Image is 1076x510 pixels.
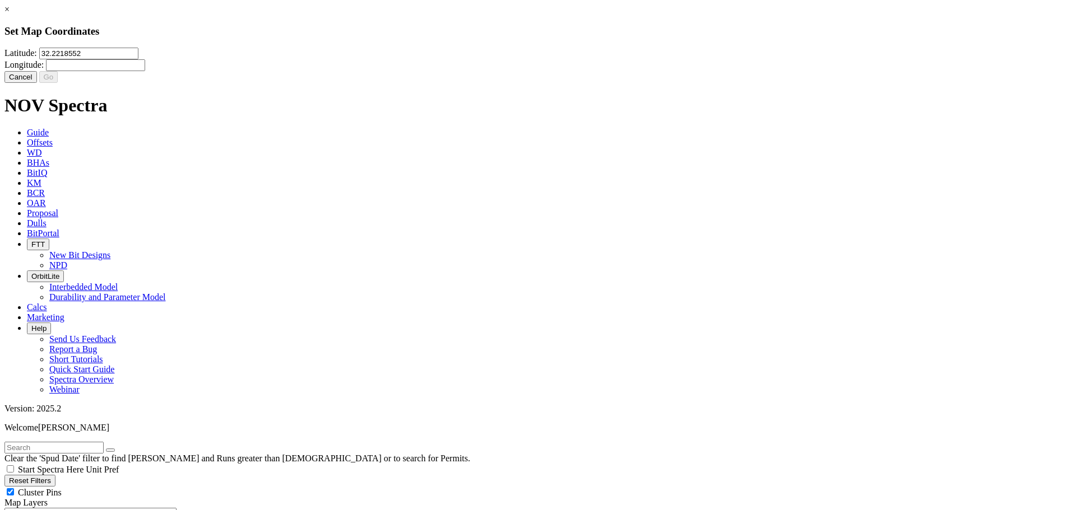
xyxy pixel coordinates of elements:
label: Longitude: [4,60,44,69]
span: Guide [27,128,49,137]
a: Send Us Feedback [49,334,116,344]
span: BitIQ [27,168,47,177]
a: × [4,4,10,14]
span: BHAs [27,158,49,167]
span: BCR [27,188,45,198]
h3: Set Map Coordinates [4,25,1072,38]
span: WD [27,148,42,157]
span: Clear the 'Spud Date' filter to find [PERSON_NAME] and Runs greater than [DEMOGRAPHIC_DATA] or to... [4,453,470,463]
span: FTT [31,240,45,249]
span: OrbitLite [31,272,59,280]
span: Offsets [27,138,53,147]
p: Welcome [4,423,1072,433]
span: Start Spectra Here [18,465,84,474]
span: BitPortal [27,228,59,238]
a: Short Tutorials [49,354,103,364]
a: New Bit Designs [49,250,110,260]
label: Latitude: [4,48,37,58]
button: Go [39,71,58,83]
a: Durability and Parameter Model [49,292,166,302]
a: NPD [49,260,67,270]
span: [PERSON_NAME] [38,423,109,432]
span: Calcs [27,302,47,312]
a: Webinar [49,385,80,394]
span: OAR [27,198,46,208]
span: Unit Pref [86,465,119,474]
button: Reset Filters [4,475,55,486]
span: Help [31,324,47,333]
span: Map Layers [4,498,48,507]
span: Proposal [27,208,58,218]
input: Search [4,442,104,453]
h1: NOV Spectra [4,95,1072,116]
a: Quick Start Guide [49,364,114,374]
a: Interbedded Model [49,282,118,292]
span: Dulls [27,218,47,228]
span: Cluster Pins [18,488,62,497]
a: Spectra Overview [49,375,114,384]
a: Report a Bug [49,344,97,354]
div: Version: 2025.2 [4,404,1072,414]
span: Marketing [27,312,64,322]
button: Cancel [4,71,37,83]
span: KM [27,178,41,188]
